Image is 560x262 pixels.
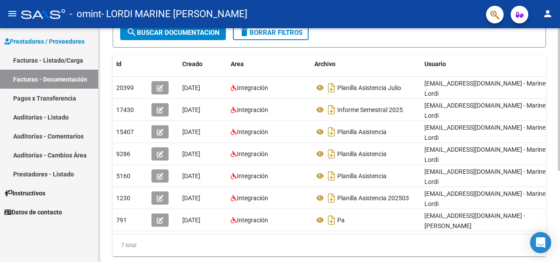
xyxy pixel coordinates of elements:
span: Integración [237,84,268,91]
div: Open Intercom Messenger [530,232,551,253]
mat-icon: search [126,27,137,37]
button: Buscar Documentacion [120,25,226,40]
span: [DATE] [182,195,200,202]
datatable-header-cell: Id [113,55,148,74]
span: [DATE] [182,150,200,157]
span: [DATE] [182,84,200,91]
span: Datos de contacto [4,207,62,217]
i: Descargar documento [326,213,337,227]
span: [EMAIL_ADDRESS][DOMAIN_NAME] - Marine Lordi [424,146,545,163]
datatable-header-cell: Area [227,55,311,74]
span: Buscar Documentacion [126,29,220,37]
span: Usuario [424,60,446,67]
i: Descargar documento [326,191,337,205]
span: [EMAIL_ADDRESS][DOMAIN_NAME] - Marine Lordi [424,80,545,97]
span: Informe Semestral 2025 [337,106,403,113]
span: Prestadores / Proveedores [4,37,85,46]
span: [DATE] [182,106,200,113]
datatable-header-cell: Usuario [421,55,553,74]
span: [EMAIL_ADDRESS][DOMAIN_NAME] - [PERSON_NAME] [424,212,525,229]
span: 1230 [116,195,130,202]
span: Creado [182,60,203,67]
span: Planilla Asistencia [337,172,387,180]
span: 791 [116,217,127,224]
span: [EMAIL_ADDRESS][DOMAIN_NAME] - Marine Lordi [424,168,545,185]
span: [EMAIL_ADDRESS][DOMAIN_NAME] - Marine Lordi [424,102,545,119]
span: Borrar Filtros [239,29,302,37]
span: Instructivos [4,188,45,198]
mat-icon: person [542,8,553,19]
span: Pa [337,217,345,224]
span: [EMAIL_ADDRESS][DOMAIN_NAME] - Marine Lordi [424,190,545,207]
datatable-header-cell: Archivo [311,55,421,74]
mat-icon: menu [7,8,18,19]
span: 15407 [116,128,134,135]
span: Area [231,60,244,67]
span: 20399 [116,84,134,91]
mat-icon: delete [239,27,250,37]
span: [DATE] [182,128,200,135]
span: - LORDI MARINE [PERSON_NAME] [101,4,247,24]
i: Descargar documento [326,103,337,117]
span: Integración [237,172,268,180]
i: Descargar documento [326,169,337,183]
div: 7 total [113,234,546,256]
datatable-header-cell: Creado [179,55,227,74]
span: - omint [70,4,101,24]
span: Planilla Asistencia [337,150,387,157]
span: Integración [237,195,268,202]
i: Descargar documento [326,81,337,95]
span: 17430 [116,106,134,113]
span: Id [116,60,122,67]
i: Descargar documento [326,147,337,161]
span: Archivo [314,60,335,67]
span: Integración [237,150,268,157]
button: Borrar Filtros [233,25,309,40]
span: [DATE] [182,217,200,224]
span: Planilla Asistencia Julio [337,84,401,91]
span: Integración [237,217,268,224]
span: [DATE] [182,172,200,180]
span: [EMAIL_ADDRESS][DOMAIN_NAME] - Marine Lordi [424,124,545,141]
span: 5160 [116,172,130,180]
span: Planilla Asistencia 202503 [337,195,409,202]
span: Integración [237,128,268,135]
span: Planilla Asistencia [337,128,387,135]
span: Integración [237,106,268,113]
i: Descargar documento [326,125,337,139]
span: 9286 [116,150,130,157]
